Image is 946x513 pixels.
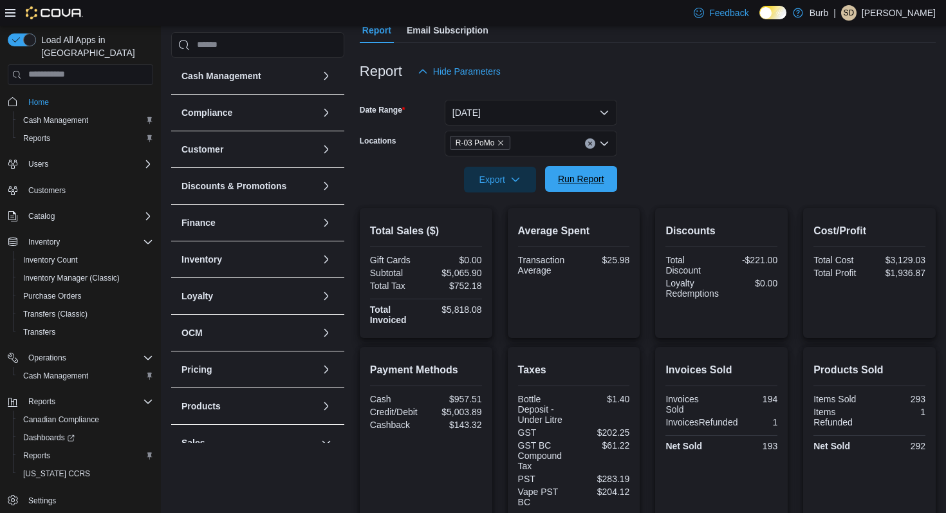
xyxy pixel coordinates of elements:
[360,105,405,115] label: Date Range
[18,412,104,427] a: Canadian Compliance
[841,5,857,21] div: Shelby Deppiesse
[813,268,867,278] div: Total Profit
[181,106,232,119] h3: Compliance
[18,430,80,445] a: Dashboards
[28,237,60,247] span: Inventory
[18,252,153,268] span: Inventory Count
[576,487,629,497] div: $204.12
[18,131,55,146] a: Reports
[18,270,125,286] a: Inventory Manager (Classic)
[3,181,158,200] button: Customers
[429,394,482,404] div: $957.51
[23,309,88,319] span: Transfers (Classic)
[319,288,334,304] button: Loyalty
[181,326,316,339] button: OCM
[18,448,55,463] a: Reports
[18,448,153,463] span: Reports
[3,207,158,225] button: Catalog
[18,466,95,481] a: [US_STATE] CCRS
[370,281,423,291] div: Total Tax
[13,429,158,447] a: Dashboards
[518,362,630,378] h2: Taxes
[3,93,158,111] button: Home
[28,353,66,363] span: Operations
[23,493,61,508] a: Settings
[18,131,153,146] span: Reports
[18,324,153,340] span: Transfers
[407,17,488,43] span: Email Subscription
[23,327,55,337] span: Transfers
[181,180,286,192] h3: Discounts & Promotions
[429,281,482,291] div: $752.18
[665,255,719,275] div: Total Discount
[181,290,213,303] h3: Loyalty
[23,394,153,409] span: Reports
[370,362,482,378] h2: Payment Methods
[23,394,60,409] button: Reports
[13,411,158,429] button: Canadian Compliance
[181,216,216,229] h3: Finance
[3,155,158,173] button: Users
[28,396,55,407] span: Reports
[872,394,925,404] div: 293
[23,183,71,198] a: Customers
[3,349,158,367] button: Operations
[833,5,836,21] p: |
[13,251,158,269] button: Inventory Count
[18,466,153,481] span: Washington CCRS
[743,417,777,427] div: 1
[23,95,54,110] a: Home
[23,451,50,461] span: Reports
[18,412,153,427] span: Canadian Compliance
[181,143,316,156] button: Customer
[13,367,158,385] button: Cash Management
[23,492,153,508] span: Settings
[665,417,737,427] div: InvoicesRefunded
[13,465,158,483] button: [US_STATE] CCRS
[23,133,50,144] span: Reports
[429,268,482,278] div: $5,065.90
[13,111,158,129] button: Cash Management
[23,209,153,224] span: Catalog
[319,68,334,84] button: Cash Management
[18,288,87,304] a: Purchase Orders
[362,17,391,43] span: Report
[23,350,153,366] span: Operations
[18,368,153,384] span: Cash Management
[370,223,482,239] h2: Total Sales ($)
[472,167,528,192] span: Export
[862,5,936,21] p: [PERSON_NAME]
[518,427,571,438] div: GST
[665,278,719,299] div: Loyalty Redemptions
[23,415,99,425] span: Canadian Compliance
[445,100,617,126] button: [DATE]
[370,407,423,417] div: Credit/Debit
[26,6,83,19] img: Cova
[360,64,402,79] h3: Report
[518,440,571,471] div: GST BC Compound Tax
[23,433,75,443] span: Dashboards
[23,156,153,172] span: Users
[709,6,748,19] span: Feedback
[13,447,158,465] button: Reports
[518,394,571,425] div: Bottle Deposit - Under Litre
[181,253,222,266] h3: Inventory
[23,182,153,198] span: Customers
[456,136,495,149] span: R-03 PoMo
[518,474,571,484] div: PST
[844,5,855,21] span: SD
[813,362,925,378] h2: Products Sold
[181,290,316,303] button: Loyalty
[724,394,777,404] div: 194
[23,291,82,301] span: Purchase Orders
[28,97,49,107] span: Home
[724,278,777,288] div: $0.00
[665,362,777,378] h2: Invoices Sold
[13,129,158,147] button: Reports
[433,65,501,78] span: Hide Parameters
[813,394,867,404] div: Items Sold
[18,368,93,384] a: Cash Management
[13,323,158,341] button: Transfers
[319,362,334,377] button: Pricing
[370,304,407,325] strong: Total Invoiced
